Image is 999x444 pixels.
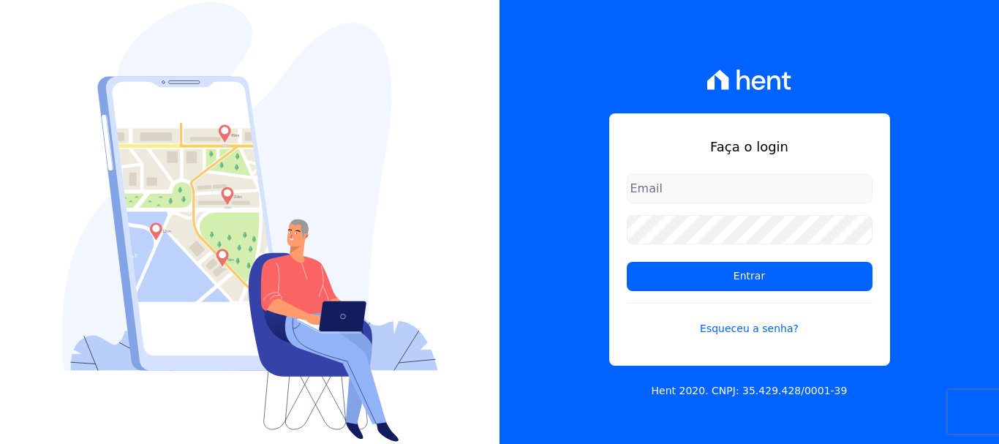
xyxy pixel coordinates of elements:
[62,2,438,442] img: Login
[627,262,872,291] input: Entrar
[627,303,872,336] a: Esqueceu a senha?
[652,383,848,399] p: Hent 2020. CNPJ: 35.429.428/0001-39
[627,137,872,157] h1: Faça o login
[627,174,872,203] input: Email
